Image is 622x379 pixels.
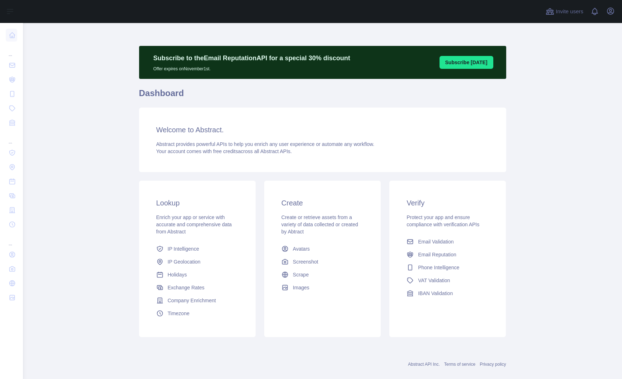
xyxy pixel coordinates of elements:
span: free credits [213,148,238,154]
a: Scrape [279,268,366,281]
span: Scrape [293,271,309,278]
h3: Welcome to Abstract. [156,125,489,135]
span: Your account comes with across all Abstract APIs. [156,148,292,154]
a: Abstract API Inc. [408,362,440,367]
a: Privacy policy [480,362,506,367]
span: Holidays [168,271,187,278]
span: Email Reputation [418,251,456,258]
span: Enrich your app or service with accurate and comprehensive data from Abstract [156,214,232,234]
span: Images [293,284,309,291]
span: Phone Intelligence [418,264,459,271]
span: IP Intelligence [168,245,199,252]
span: Company Enrichment [168,297,216,304]
a: IBAN Validation [404,287,492,300]
span: Create or retrieve assets from a variety of data collected or created by Abtract [281,214,358,234]
span: Email Validation [418,238,454,245]
span: Abstract provides powerful APIs to help you enrich any user experience or automate any workflow. [156,141,375,147]
div: ... [6,43,17,57]
a: VAT Validation [404,274,492,287]
a: Terms of service [444,362,475,367]
p: Subscribe to the Email Reputation API for a special 30 % discount [153,53,350,63]
a: Images [279,281,366,294]
a: IP Intelligence [153,242,241,255]
h1: Dashboard [139,87,506,105]
a: Holidays [153,268,241,281]
div: ... [6,131,17,145]
a: Email Validation [404,235,492,248]
a: IP Geolocation [153,255,241,268]
span: Timezone [168,310,190,317]
span: Protect your app and ensure compliance with verification APIs [407,214,479,227]
span: Invite users [556,8,583,16]
span: Exchange Rates [168,284,205,291]
a: Exchange Rates [153,281,241,294]
div: ... [6,232,17,247]
h3: Lookup [156,198,238,208]
span: Avatars [293,245,310,252]
a: Phone Intelligence [404,261,492,274]
a: Screenshot [279,255,366,268]
span: Screenshot [293,258,318,265]
button: Subscribe [DATE] [440,56,493,69]
a: Timezone [153,307,241,320]
h3: Verify [407,198,489,208]
p: Offer expires on November 1st. [153,63,350,72]
span: IP Geolocation [168,258,201,265]
a: Company Enrichment [153,294,241,307]
h3: Create [281,198,364,208]
span: IBAN Validation [418,290,453,297]
button: Invite users [544,6,585,17]
span: VAT Validation [418,277,450,284]
a: Email Reputation [404,248,492,261]
a: Avatars [279,242,366,255]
